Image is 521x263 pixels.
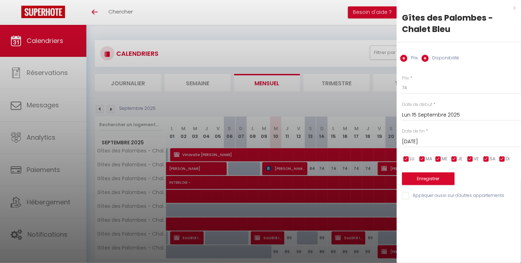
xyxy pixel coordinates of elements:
[402,12,516,35] div: Gîtes des Palombes - Chalet Bleu
[407,55,418,63] label: Prix
[426,156,432,162] span: MA
[402,172,455,185] button: Enregistrer
[397,4,516,12] div: x
[490,156,495,162] span: SA
[458,156,462,162] span: JE
[402,101,432,108] label: Date de début
[6,3,27,24] button: Ouvrir le widget de chat LiveChat
[402,128,425,135] label: Date de fin
[442,156,447,162] span: ME
[429,55,459,63] label: Disponibilité
[402,75,409,82] label: Prix
[474,156,479,162] span: VE
[410,156,414,162] span: LU
[506,156,510,162] span: DI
